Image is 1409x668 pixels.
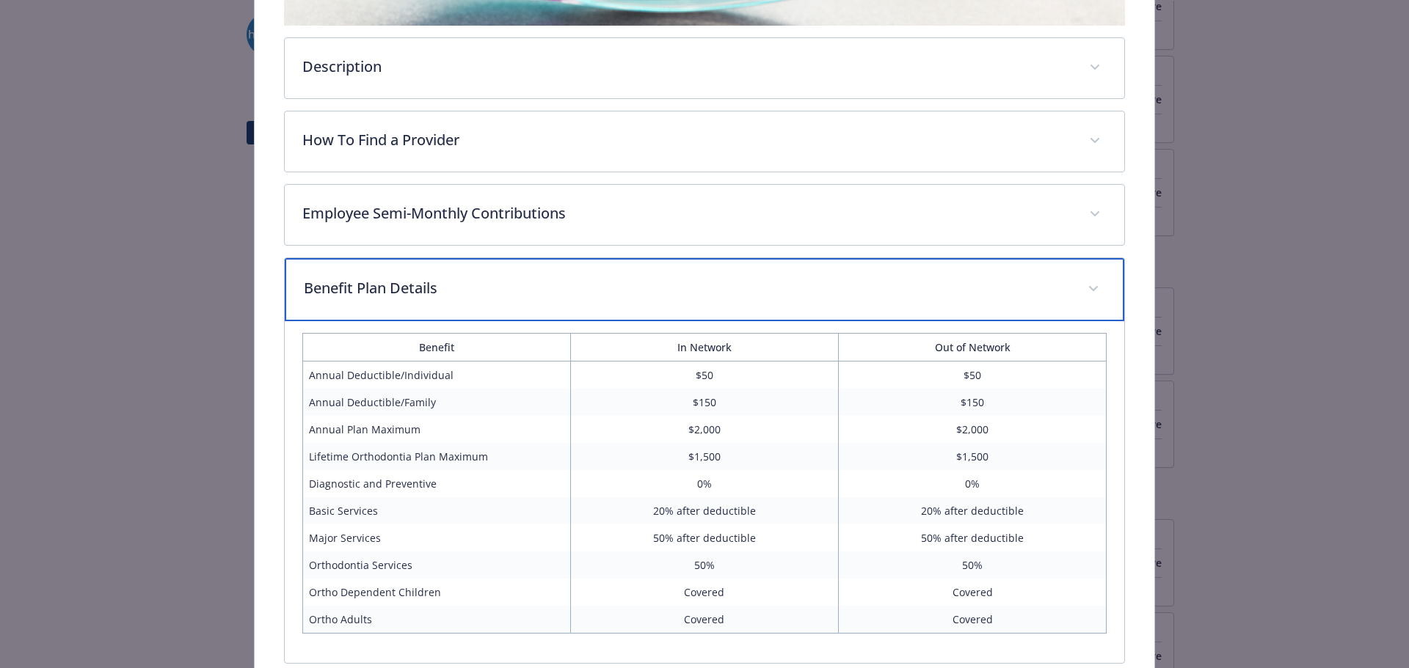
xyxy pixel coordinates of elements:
[839,443,1107,470] td: $1,500
[839,334,1107,361] th: Out of Network
[570,443,838,470] td: $1,500
[839,416,1107,443] td: $2,000
[302,389,570,416] td: Annual Deductible/Family
[285,185,1125,245] div: Employee Semi-Monthly Contributions
[302,443,570,470] td: Lifetime Orthodontia Plan Maximum
[302,416,570,443] td: Annual Plan Maximum
[570,606,838,634] td: Covered
[839,579,1107,606] td: Covered
[839,524,1107,551] td: 50% after deductible
[302,497,570,524] td: Basic Services
[570,389,838,416] td: $150
[570,524,838,551] td: 50% after deductible
[570,361,838,389] td: $50
[302,334,570,361] th: Benefit
[302,361,570,389] td: Annual Deductible/Individual
[570,334,838,361] th: In Network
[839,389,1107,416] td: $150
[570,551,838,579] td: 50%
[839,470,1107,497] td: 0%
[302,56,1072,78] p: Description
[302,202,1072,224] p: Employee Semi-Monthly Contributions
[285,258,1125,321] div: Benefit Plan Details
[302,524,570,551] td: Major Services
[839,361,1107,389] td: $50
[285,38,1125,98] div: Description
[304,277,1071,299] p: Benefit Plan Details
[285,321,1125,663] div: Benefit Plan Details
[570,470,838,497] td: 0%
[285,111,1125,172] div: How To Find a Provider
[570,497,838,524] td: 20% after deductible
[839,606,1107,634] td: Covered
[839,551,1107,579] td: 50%
[302,606,570,634] td: Ortho Adults
[570,416,838,443] td: $2,000
[302,579,570,606] td: Ortho Dependent Children
[302,470,570,497] td: Diagnostic and Preventive
[570,579,838,606] td: Covered
[302,551,570,579] td: Orthodontia Services
[839,497,1107,524] td: 20% after deductible
[302,129,1072,151] p: How To Find a Provider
